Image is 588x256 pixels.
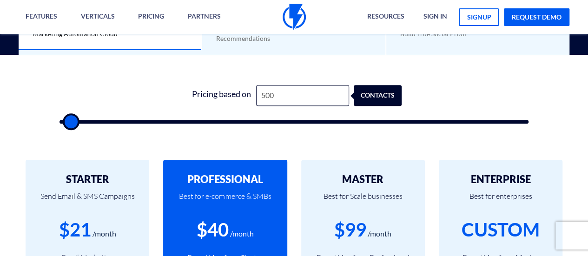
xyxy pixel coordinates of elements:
[92,229,116,239] div: /month
[400,30,467,38] span: Build True Social Proof
[177,174,273,185] h2: PROFESSIONAL
[334,217,366,243] div: $99
[315,185,411,217] p: Best for Scale businesses
[40,185,135,217] p: Send Email & SMS Campaigns
[177,185,273,217] p: Best for e-commerce & SMBs
[360,85,408,106] div: contacts
[186,85,256,106] div: Pricing based on
[453,185,548,217] p: Best for enterprises
[40,174,135,185] h2: STARTER
[315,174,411,185] h2: MASTER
[504,8,569,26] a: request demo
[462,217,540,243] div: CUSTOM
[197,217,229,243] div: $40
[453,174,548,185] h2: ENTERPRISE
[230,229,254,239] div: /month
[216,25,324,42] span: Grow your e-commerce with Product Recommendations
[59,217,91,243] div: $21
[459,8,499,26] a: signup
[33,30,118,38] span: Marketing Automation Cloud
[368,229,391,239] div: /month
